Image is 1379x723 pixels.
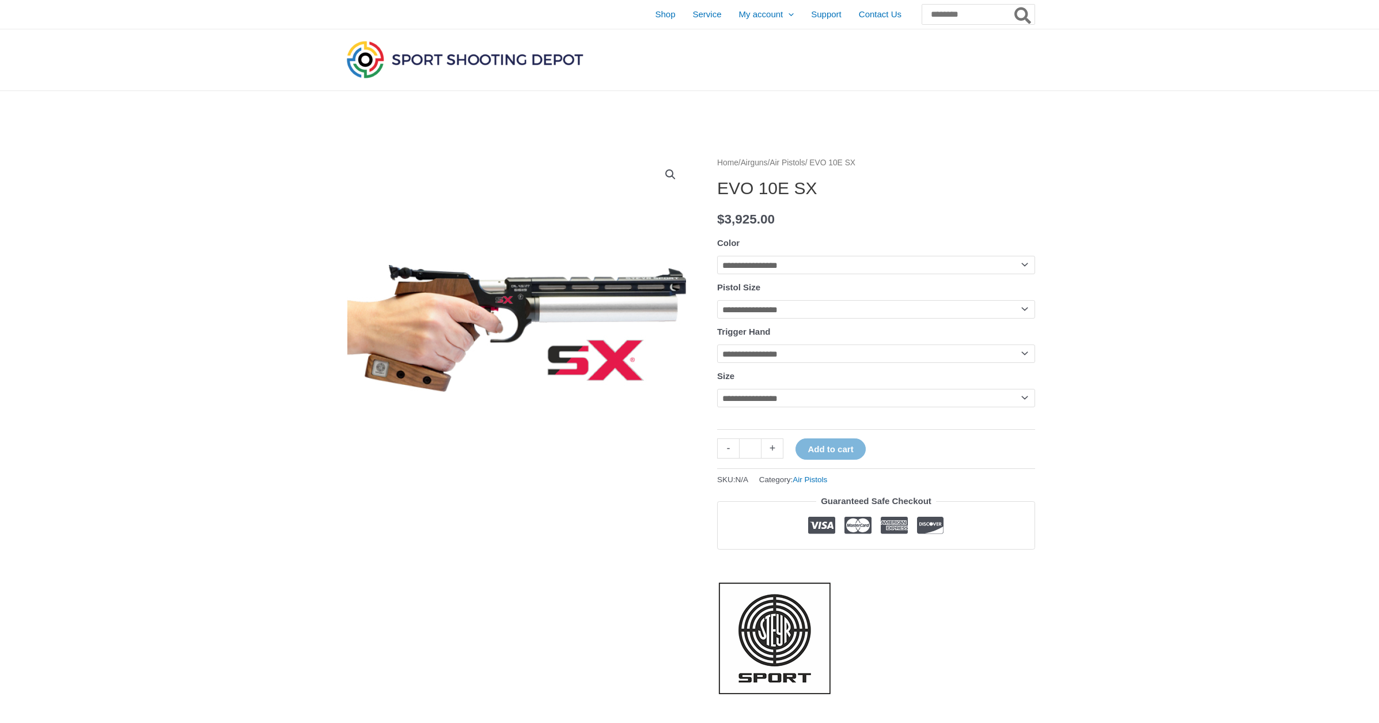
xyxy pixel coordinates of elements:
[759,472,828,487] span: Category:
[717,212,775,226] bdi: 3,925.00
[717,178,1035,199] h1: EVO 10E SX
[717,558,1035,572] iframe: Customer reviews powered by Trustpilot
[741,158,768,167] a: Airguns
[795,438,865,460] button: Add to cart
[717,156,1035,171] nav: Breadcrumb
[793,475,827,484] a: Air Pistols
[770,158,805,167] a: Air Pistols
[717,238,740,248] label: Color
[717,212,725,226] span: $
[736,475,749,484] span: N/A
[816,493,936,509] legend: Guaranteed Safe Checkout
[717,472,748,487] span: SKU:
[660,164,681,185] a: View full-screen image gallery
[717,438,739,459] a: -
[762,438,783,459] a: +
[717,581,832,696] a: Steyr Sport
[717,282,760,292] label: Pistol Size
[344,38,586,81] img: Sport Shooting Depot
[344,156,690,501] img: EVO 10E SX
[1012,5,1035,24] button: Search
[717,158,738,167] a: Home
[717,371,734,381] label: Size
[717,327,771,336] label: Trigger Hand
[739,438,762,459] input: Product quantity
